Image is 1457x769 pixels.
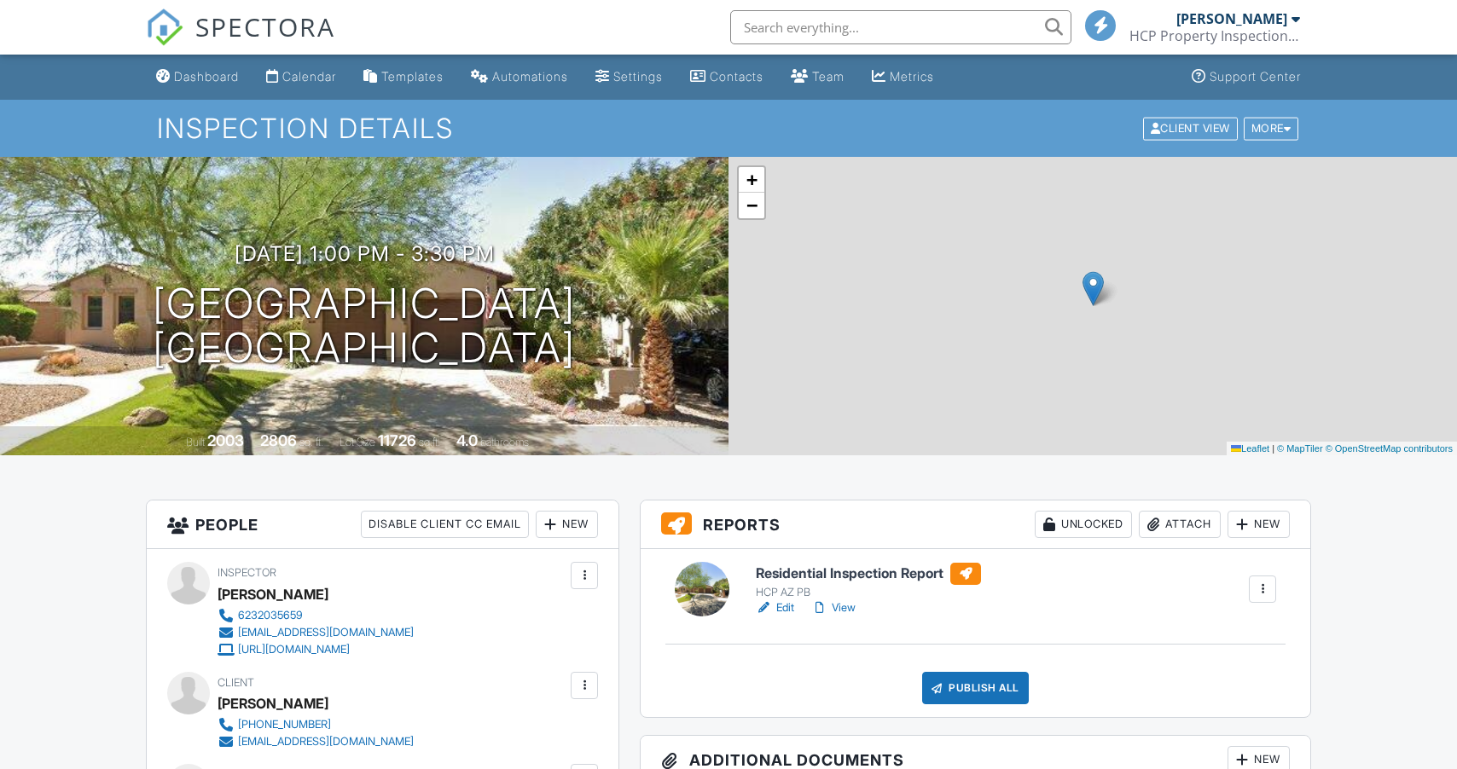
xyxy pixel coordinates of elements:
h3: People [147,500,618,549]
div: [PERSON_NAME] [218,691,328,716]
div: [URL][DOMAIN_NAME] [238,643,350,656]
div: 11726 [378,431,416,449]
a: © OpenStreetMap contributors [1326,443,1453,454]
a: Team [784,61,851,93]
div: New [1228,511,1290,538]
div: Metrics [890,69,934,84]
span: | [1272,443,1274,454]
h3: Reports [641,500,1310,549]
div: [EMAIL_ADDRESS][DOMAIN_NAME] [238,626,414,639]
span: Lot Size [340,436,375,448]
a: [PHONE_NUMBER] [218,716,414,733]
a: 6232035659 [218,607,414,624]
a: Templates [357,61,450,93]
div: 6232035659 [238,609,303,622]
div: 2806 [260,431,297,449]
a: [EMAIL_ADDRESS][DOMAIN_NAME] [218,624,414,641]
div: Support Center [1210,69,1301,84]
img: Marker [1083,271,1104,306]
div: Unlocked [1035,511,1132,538]
span: SPECTORA [195,9,335,44]
span: − [746,194,758,216]
a: Zoom in [739,167,764,193]
a: Client View [1141,121,1242,134]
div: 2003 [207,431,244,449]
span: sq.ft. [419,436,440,448]
div: More [1244,117,1299,140]
span: bathrooms [480,436,529,448]
div: Disable Client CC Email [361,511,529,538]
a: Support Center [1185,61,1308,93]
div: HCP AZ PB [756,586,981,599]
a: SPECTORA [146,23,335,59]
span: sq. ft. [299,436,323,448]
div: Publish All [922,672,1029,704]
h6: Residential Inspection Report [756,563,981,585]
div: Settings [613,69,663,84]
a: Automations (Basic) [464,61,575,93]
div: [PHONE_NUMBER] [238,718,331,731]
div: Attach [1139,511,1221,538]
a: Edit [756,599,794,616]
div: Automations [492,69,568,84]
a: Residential Inspection Report HCP AZ PB [756,563,981,600]
div: Dashboard [174,69,239,84]
a: Metrics [865,61,941,93]
h1: Inspection Details [157,113,1301,143]
a: © MapTiler [1277,443,1323,454]
a: Leaflet [1231,443,1269,454]
input: Search everything... [730,10,1071,44]
div: 4.0 [456,431,478,449]
a: Zoom out [739,193,764,218]
h3: [DATE] 1:00 pm - 3:30 pm [235,242,495,265]
a: [URL][DOMAIN_NAME] [218,641,414,658]
div: Client View [1143,117,1238,140]
a: [EMAIL_ADDRESS][DOMAIN_NAME] [218,733,414,750]
span: Client [218,676,254,689]
div: Contacts [710,69,763,84]
div: Calendar [282,69,336,84]
div: [PERSON_NAME] [1176,10,1287,27]
div: HCP Property Inspections Arizona [1129,27,1300,44]
span: Built [186,436,205,448]
div: New [536,511,598,538]
div: Templates [381,69,444,84]
a: Dashboard [149,61,246,93]
a: Settings [589,61,670,93]
div: [PERSON_NAME] [218,581,328,607]
div: Team [812,69,845,84]
a: Contacts [683,61,770,93]
h1: [GEOGRAPHIC_DATA] [GEOGRAPHIC_DATA] [153,281,576,372]
div: [EMAIL_ADDRESS][DOMAIN_NAME] [238,735,414,749]
span: Inspector [218,566,276,579]
img: The Best Home Inspection Software - Spectora [146,9,183,46]
span: + [746,169,758,190]
a: Calendar [259,61,343,93]
a: View [811,599,856,616]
